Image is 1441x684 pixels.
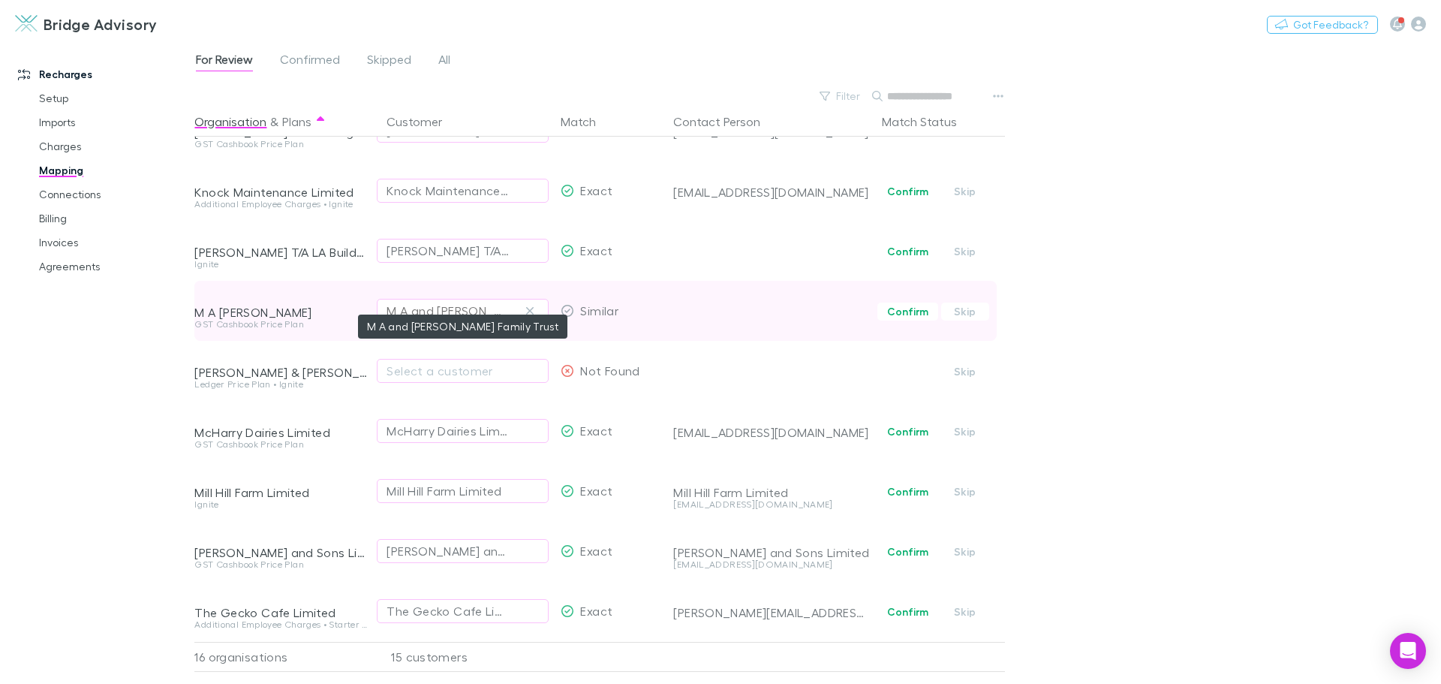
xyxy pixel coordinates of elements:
[6,6,167,42] a: Bridge Advisory
[580,423,612,438] span: Exact
[941,182,989,200] button: Skip
[673,560,870,569] div: [EMAIL_ADDRESS][DOMAIN_NAME]
[194,245,369,260] div: [PERSON_NAME] T/A LA Builders
[1267,16,1378,34] button: Got Feedback?
[377,479,549,503] button: Mill Hill Farm Limited
[194,200,369,209] div: Additional Employee Charges • Ignite
[387,242,509,260] div: [PERSON_NAME] T/A LA Builders
[877,603,938,621] button: Confirm
[377,539,549,563] button: [PERSON_NAME] and Sons Limited
[387,542,509,560] div: [PERSON_NAME] and Sons Limited
[24,158,203,182] a: Mapping
[194,642,375,672] div: 16 organisations
[387,302,509,320] div: M A and [PERSON_NAME] Family Trust
[194,305,369,320] div: M A [PERSON_NAME]
[877,243,938,261] button: Confirm
[877,543,938,561] button: Confirm
[877,423,938,441] button: Confirm
[882,107,975,137] button: Match Status
[387,602,509,620] div: The Gecko Cafe Limited
[673,605,870,620] div: [PERSON_NAME][EMAIL_ADDRESS][PERSON_NAME][DOMAIN_NAME]
[877,303,938,321] button: Confirm
[194,425,369,440] div: McHarry Dairies Limited
[580,363,639,378] span: Not Found
[941,483,989,501] button: Skip
[194,605,369,620] div: The Gecko Cafe Limited
[673,185,870,200] div: [EMAIL_ADDRESS][DOMAIN_NAME]
[438,52,450,71] span: All
[561,107,614,137] button: Match
[941,243,989,261] button: Skip
[24,86,203,110] a: Setup
[812,87,869,105] button: Filter
[941,363,989,381] button: Skip
[194,440,369,449] div: GST Cashbook Price Plan
[1390,633,1426,669] div: Open Intercom Messenger
[580,243,612,258] span: Exact
[941,423,989,441] button: Skip
[24,255,203,279] a: Agreements
[194,107,266,137] button: Organisation
[673,107,778,137] button: Contact Person
[24,231,203,255] a: Invoices
[377,179,549,203] button: Knock Maintenance Limited
[941,543,989,561] button: Skip
[377,359,549,383] button: Select a customer
[24,134,203,158] a: Charges
[580,183,612,197] span: Exact
[280,52,340,71] span: Confirmed
[877,182,938,200] button: Confirm
[387,107,460,137] button: Customer
[24,182,203,206] a: Connections
[673,500,870,509] div: [EMAIL_ADDRESS][DOMAIN_NAME]
[877,483,938,501] button: Confirm
[282,107,311,137] button: Plans
[194,365,369,380] div: [PERSON_NAME] & [PERSON_NAME]/A [PERSON_NAME] & [PERSON_NAME]
[673,545,870,560] div: [PERSON_NAME] and Sons Limited
[3,62,203,86] a: Recharges
[15,15,38,33] img: Bridge Advisory's Logo
[941,603,989,621] button: Skip
[377,419,549,443] button: McHarry Dairies Limited
[194,320,369,329] div: GST Cashbook Price Plan
[194,500,369,509] div: Ignite
[194,260,369,269] div: Ignite
[24,110,203,134] a: Imports
[580,544,612,558] span: Exact
[24,206,203,231] a: Billing
[196,52,253,71] span: For Review
[580,484,612,498] span: Exact
[194,485,369,500] div: Mill Hill Farm Limited
[387,182,509,200] div: Knock Maintenance Limited
[194,140,369,149] div: GST Cashbook Price Plan
[387,362,539,380] div: Select a customer
[375,642,555,672] div: 15 customers
[673,425,870,440] div: [EMAIL_ADDRESS][DOMAIN_NAME]
[194,620,369,629] div: Additional Employee Charges • Starter + Payroll • Ignite
[194,380,369,389] div: Ledger Price Plan • Ignite
[580,303,618,318] span: Similar
[387,482,501,500] div: Mill Hill Farm Limited
[367,52,411,71] span: Skipped
[580,604,612,618] span: Exact
[941,303,989,321] button: Skip
[673,485,870,500] div: Mill Hill Farm Limited
[194,560,369,569] div: GST Cashbook Price Plan
[377,599,549,623] button: The Gecko Cafe Limited
[44,15,158,33] h3: Bridge Advisory
[377,239,549,263] button: [PERSON_NAME] T/A LA Builders
[194,185,369,200] div: Knock Maintenance Limited
[194,545,369,560] div: [PERSON_NAME] and Sons Limited
[194,107,369,137] div: &
[387,422,509,440] div: McHarry Dairies Limited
